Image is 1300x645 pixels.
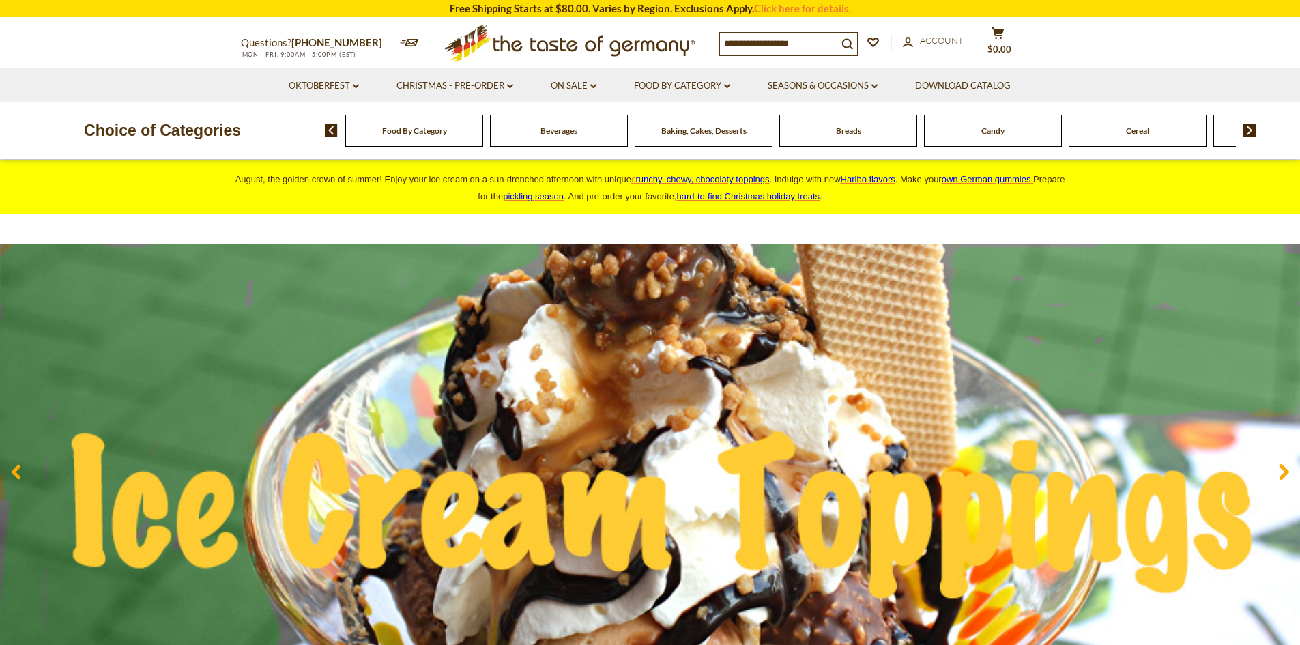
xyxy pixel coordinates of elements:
img: previous arrow [325,124,338,137]
a: hard-to-find Christmas holiday treats [677,191,820,201]
a: Cereal [1126,126,1149,136]
a: Breads [836,126,861,136]
a: Haribo flavors [841,174,895,184]
span: $0.00 [987,44,1011,55]
p: Questions? [241,34,392,52]
a: Candy [981,126,1005,136]
a: Oktoberfest [289,78,359,94]
a: pickling season [503,191,564,201]
span: own German gummies [942,174,1031,184]
a: Account [903,33,964,48]
a: Food By Category [634,78,730,94]
a: [PHONE_NUMBER] [291,36,382,48]
a: Click here for details. [754,2,851,14]
a: Food By Category [382,126,447,136]
span: August, the golden crown of summer! Enjoy your ice cream on a sun-drenched afternoon with unique ... [235,174,1065,201]
a: On Sale [551,78,596,94]
a: Seasons & Occasions [768,78,878,94]
a: Baking, Cakes, Desserts [661,126,747,136]
a: Download Catalog [915,78,1011,94]
img: next arrow [1243,124,1256,137]
span: Account [920,35,964,46]
span: MON - FRI, 9:00AM - 5:00PM (EST) [241,51,357,58]
button: $0.00 [978,27,1019,61]
span: . [677,191,822,201]
a: crunchy, chewy, chocolaty toppings [631,174,770,184]
a: Christmas - PRE-ORDER [396,78,513,94]
span: runchy, chewy, chocolaty toppings [635,174,769,184]
a: own German gummies. [942,174,1033,184]
a: Beverages [540,126,577,136]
